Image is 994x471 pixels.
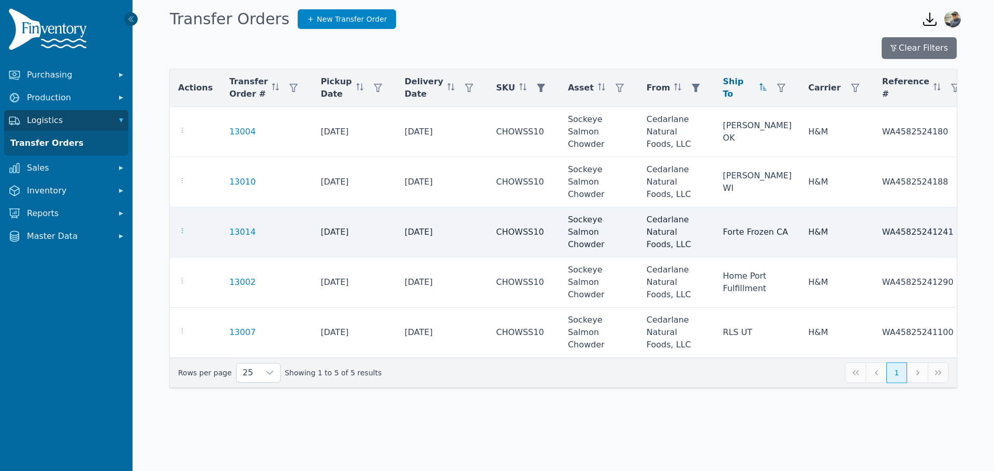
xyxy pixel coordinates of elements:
button: Clear Filters [882,37,957,59]
td: Cedarlane Natural Foods, LLC [638,157,714,207]
td: Sockeye Salmon Chowder [560,308,638,358]
td: WA45825241100 [874,308,974,358]
h1: Transfer Orders [170,10,289,28]
button: Logistics [4,110,128,131]
span: Ship To [723,75,755,100]
span: Reports [27,207,110,220]
td: CHOWSS10 [488,157,560,207]
td: CHOWSS10 [488,107,560,157]
span: Production [27,92,110,104]
span: Asset [568,82,594,94]
span: Delivery Date [405,75,444,100]
span: Inventory [27,185,110,197]
span: Master Data [27,230,110,242]
td: CHOWSS10 [488,257,560,308]
span: Purchasing [27,69,110,81]
span: Logistics [27,114,110,127]
td: H&M [800,157,874,207]
td: WA45825241241 [874,207,974,257]
td: [DATE] [397,157,488,207]
img: Anthony Armesto [944,11,961,27]
span: From [647,82,670,94]
button: Master Data [4,226,128,247]
td: Sockeye Salmon Chowder [560,257,638,308]
a: 13002 [229,276,256,288]
td: H&M [800,207,874,257]
td: [PERSON_NAME] OK [714,107,800,157]
td: Sockeye Salmon Chowder [560,157,638,207]
td: Cedarlane Natural Foods, LLC [638,308,714,358]
td: H&M [800,257,874,308]
td: CHOWSS10 [488,207,560,257]
td: H&M [800,308,874,358]
a: 13010 [229,176,256,188]
td: Sockeye Salmon Chowder [560,107,638,157]
td: [DATE] [312,257,396,308]
span: Showing 1 to 5 of 5 results [285,368,382,378]
span: New Transfer Order [317,14,387,24]
span: SKU [496,82,515,94]
td: Home Port Fulfillment [714,257,800,308]
button: Production [4,87,128,108]
a: 13014 [229,226,256,238]
span: Actions [178,82,213,94]
td: CHOWSS10 [488,308,560,358]
td: [DATE] [397,308,488,358]
span: Transfer Order # [229,75,268,100]
td: [DATE] [312,157,396,207]
button: Inventory [4,180,128,201]
span: Carrier [808,82,841,94]
td: [DATE] [312,308,396,358]
td: Cedarlane Natural Foods, LLC [638,107,714,157]
a: New Transfer Order [298,9,396,29]
td: [DATE] [397,257,488,308]
td: Forte Frozen CA [714,207,800,257]
td: WA45825241290 [874,257,974,308]
td: Cedarlane Natural Foods, LLC [638,257,714,308]
a: 13007 [229,326,256,339]
button: Page 1 [886,362,907,383]
td: RLS UT [714,308,800,358]
span: Sales [27,162,110,174]
td: WA4582524188 [874,157,974,207]
td: Sockeye Salmon Chowder [560,207,638,257]
td: [PERSON_NAME] WI [714,157,800,207]
button: Sales [4,158,128,178]
td: Cedarlane Natural Foods, LLC [638,207,714,257]
span: Pickup Date [320,75,352,100]
span: Reference # [882,75,929,100]
td: H&M [800,107,874,157]
a: Transfer Orders [6,133,126,154]
td: [DATE] [397,107,488,157]
span: Rows per page [237,363,259,382]
td: [DATE] [312,207,396,257]
img: Finventory [8,8,91,54]
button: Purchasing [4,65,128,85]
button: Reports [4,203,128,224]
a: 13004 [229,126,256,138]
td: [DATE] [312,107,396,157]
td: [DATE] [397,207,488,257]
td: WA4582524180 [874,107,974,157]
